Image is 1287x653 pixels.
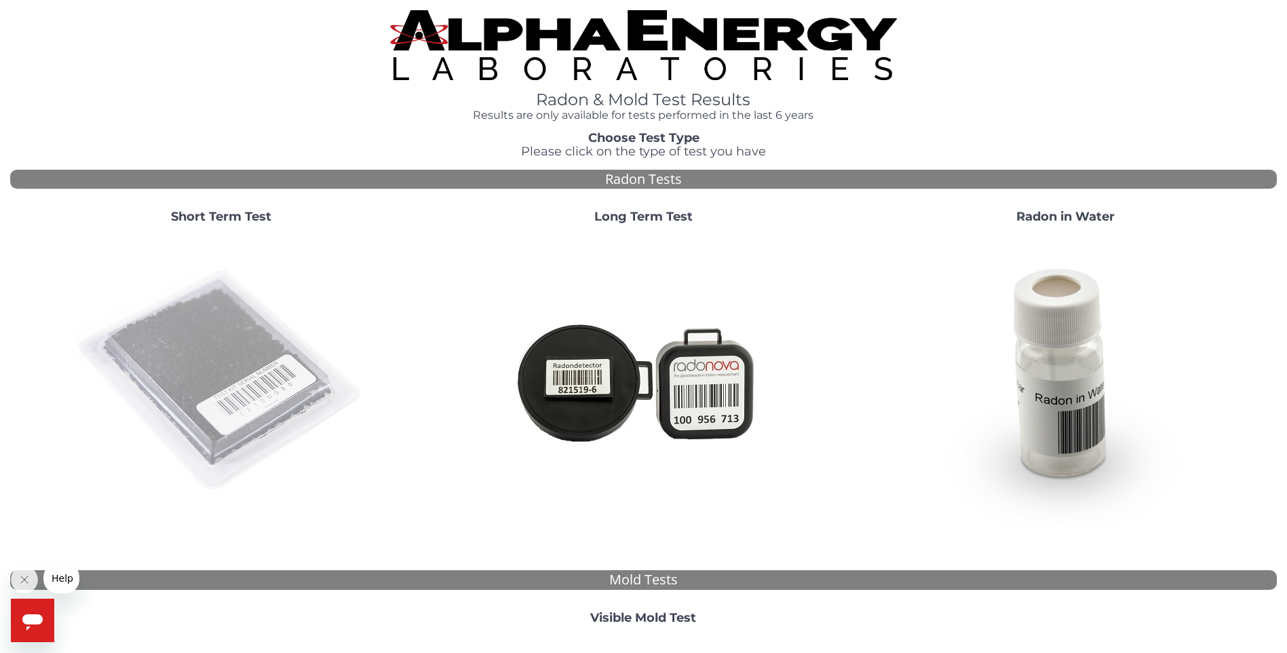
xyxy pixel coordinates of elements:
[594,209,693,224] strong: Long Term Test
[1016,209,1115,224] strong: Radon in Water
[10,170,1277,189] div: Radon Tests
[11,599,54,642] iframe: Button to launch messaging window
[390,91,897,109] h1: Radon & Mold Test Results
[11,566,38,593] iframe: Close message
[390,109,897,122] h4: Results are only available for tests performed in the last 6 years
[43,563,79,593] iframe: Message from company
[10,570,1277,590] div: Mold Tests
[390,10,897,80] img: TightCrop.jpg
[75,235,367,527] img: ShortTerm.jpg
[171,209,271,224] strong: Short Term Test
[497,235,789,527] img: Radtrak2vsRadtrak3.jpg
[588,130,699,145] strong: Choose Test Type
[521,144,766,159] span: Please click on the type of test you have
[590,610,696,625] strong: Visible Mold Test
[920,235,1212,527] img: RadoninWater.jpg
